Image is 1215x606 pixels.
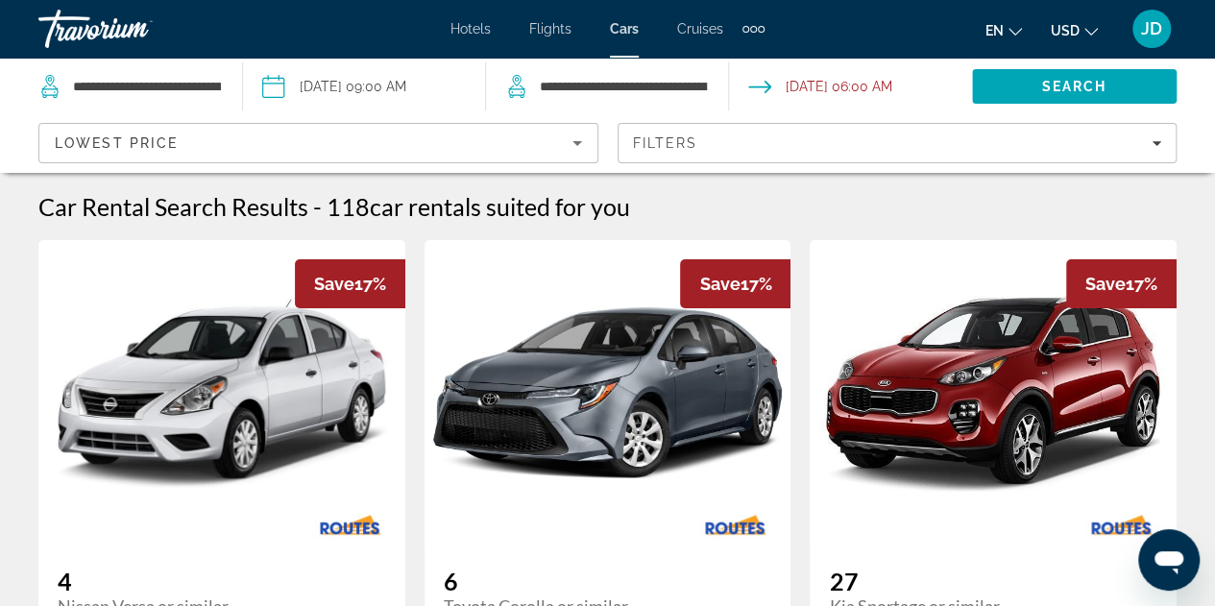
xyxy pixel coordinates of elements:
[262,58,406,115] button: Pickup date: Oct 30, 2025 09:00 AM
[699,274,740,294] span: Save
[38,192,308,221] h1: Car Rental Search Results
[1042,79,1107,94] span: Search
[313,192,322,221] span: -
[38,289,405,498] img: Nissan Versa or similar
[1141,19,1162,38] span: JD
[1051,23,1080,38] span: USD
[1127,9,1177,49] button: User Menu
[1138,529,1200,591] iframe: Button to launch messaging window
[633,135,698,151] span: Filters
[748,58,892,115] button: Open drop-off date and time picker
[38,4,231,54] a: Travorium
[618,123,1178,163] button: Filters
[370,192,630,221] span: car rentals suited for you
[985,16,1022,44] button: Change language
[1066,259,1177,308] div: 17%
[538,72,709,101] input: Search dropoff location
[810,286,1177,502] img: Kia Sportage or similar
[680,259,790,308] div: 17%
[71,72,223,101] input: Search pickup location
[1051,16,1098,44] button: Change currency
[425,279,791,509] img: Toyota Corolla or similar
[985,23,1004,38] span: en
[327,192,630,221] h2: 118
[829,567,1157,595] span: 27
[529,21,571,36] a: Flights
[972,69,1177,104] button: Search
[55,135,178,151] span: Lowest Price
[58,567,386,595] span: 4
[742,13,765,44] button: Extra navigation items
[444,567,772,595] span: 6
[314,274,354,294] span: Save
[295,259,405,308] div: 17%
[1085,274,1126,294] span: Save
[610,21,639,36] a: Cars
[295,504,405,547] img: ROUTES
[680,504,790,547] img: ROUTES
[55,132,582,155] mat-select: Sort by
[677,21,723,36] a: Cruises
[450,21,491,36] a: Hotels
[1066,504,1177,547] img: ROUTES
